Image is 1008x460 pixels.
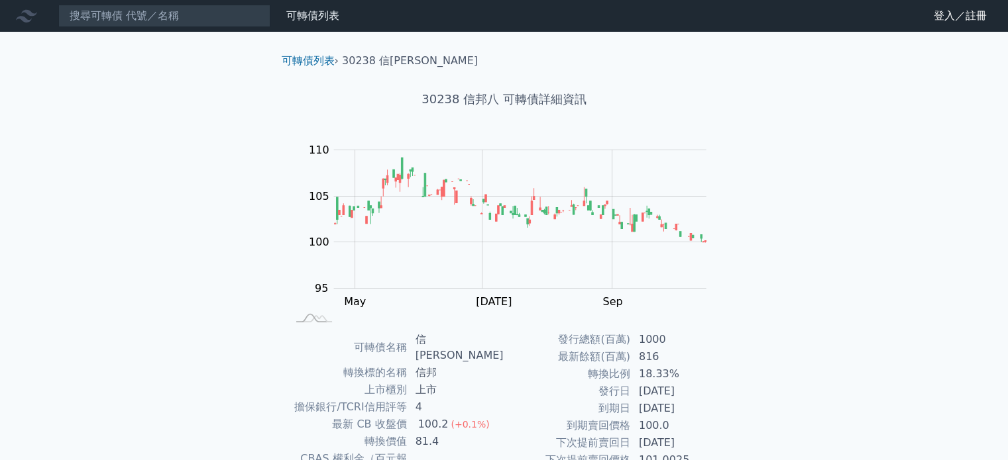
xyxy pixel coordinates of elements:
li: 30238 信[PERSON_NAME] [342,53,478,69]
td: 最新 CB 收盤價 [287,416,408,433]
td: [DATE] [631,434,722,451]
td: 擔保銀行/TCRI信用評等 [287,398,408,416]
td: 上市 [408,381,504,398]
td: 到期賣回價格 [504,417,631,434]
tspan: [DATE] [476,295,512,308]
td: 轉換價值 [287,433,408,450]
h1: 30238 信邦八 可轉債詳細資訊 [271,90,738,109]
a: 登入／註冊 [923,5,997,26]
td: 發行總額(百萬) [504,331,631,348]
tspan: 105 [309,190,329,203]
td: 信[PERSON_NAME] [408,331,504,364]
td: 可轉債名稱 [287,331,408,364]
td: 轉換標的名稱 [287,364,408,381]
iframe: Chat Widget [942,396,1008,460]
td: 81.4 [408,433,504,450]
g: Chart [302,144,726,308]
td: 發行日 [504,383,631,400]
td: [DATE] [631,383,722,400]
li: › [282,53,339,69]
a: 可轉債列表 [286,9,339,22]
td: 最新餘額(百萬) [504,348,631,365]
a: 可轉債列表 [282,54,335,67]
td: 816 [631,348,722,365]
tspan: 110 [309,144,329,156]
td: 下次提前賣回日 [504,434,631,451]
tspan: 100 [309,236,329,248]
td: 4 [408,398,504,416]
div: 聊天小工具 [942,396,1008,460]
td: [DATE] [631,400,722,417]
td: 信邦 [408,364,504,381]
tspan: May [344,295,366,308]
td: 1000 [631,331,722,348]
td: 轉換比例 [504,365,631,383]
td: 上市櫃別 [287,381,408,398]
input: 搜尋可轉債 代號／名稱 [58,5,270,27]
td: 100.0 [631,417,722,434]
div: 100.2 [416,416,451,432]
td: 18.33% [631,365,722,383]
tspan: Sep [602,295,622,308]
span: (+0.1%) [451,419,489,430]
td: 到期日 [504,400,631,417]
tspan: 95 [315,282,328,295]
